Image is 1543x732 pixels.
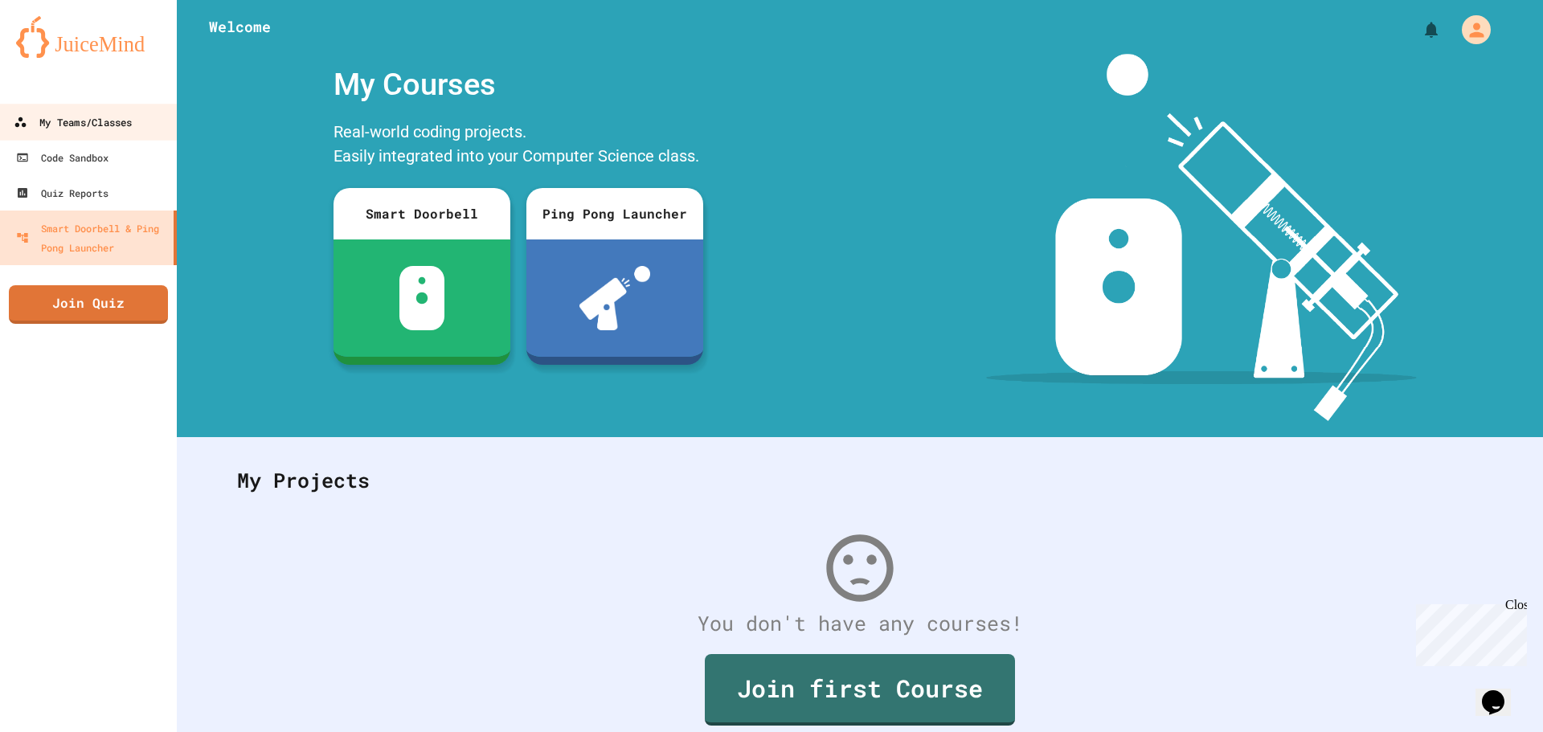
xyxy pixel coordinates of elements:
[16,183,108,202] div: Quiz Reports
[16,219,167,257] div: Smart Doorbell & Ping Pong Launcher
[14,112,132,133] div: My Teams/Classes
[9,285,168,324] a: Join Quiz
[579,266,651,330] img: ppl-with-ball.png
[705,654,1015,726] a: Join first Course
[1392,16,1445,43] div: My Notifications
[986,54,1417,421] img: banner-image-my-projects.png
[325,54,711,116] div: My Courses
[221,608,1499,639] div: You don't have any courses!
[325,116,711,176] div: Real-world coding projects. Easily integrated into your Computer Science class.
[16,16,161,58] img: logo-orange.svg
[221,449,1499,512] div: My Projects
[6,6,111,102] div: Chat with us now!Close
[16,148,108,167] div: Code Sandbox
[1410,598,1527,666] iframe: chat widget
[526,188,703,239] div: Ping Pong Launcher
[1445,11,1495,48] div: My Account
[1475,668,1527,716] iframe: chat widget
[334,188,510,239] div: Smart Doorbell
[399,266,445,330] img: sdb-white.svg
